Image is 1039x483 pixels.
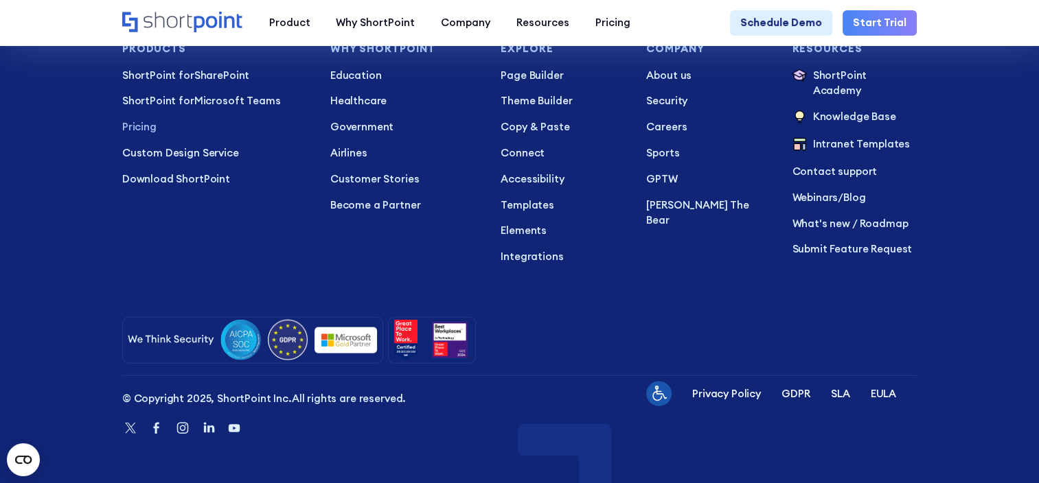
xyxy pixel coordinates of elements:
[501,93,626,109] a: Theme Builder
[646,119,771,135] a: Careers
[122,69,194,82] span: ShortPoint for
[646,198,771,228] a: [PERSON_NAME] The Bear
[813,137,910,154] p: Intranet Templates
[122,391,406,407] p: All rights are reserved.
[781,386,810,402] a: GDPR
[646,68,771,84] a: About us
[595,15,630,31] div: Pricing
[122,392,292,405] span: © Copyright 2025, ShortPoint Inc.
[501,223,626,239] a: Elements
[428,10,503,36] a: Company
[792,164,917,180] a: Contact support
[692,386,761,402] a: Privacy Policy
[122,43,310,55] h3: Products
[201,421,217,438] a: Linkedin
[501,198,626,213] a: Templates
[330,68,480,84] a: Education
[149,421,165,438] a: Facebook
[122,93,310,109] a: ShortPoint forMicrosoft Teams
[122,94,194,107] span: ShortPoint for
[330,172,480,187] a: Customer Stories
[330,198,480,213] a: Become a Partner
[336,15,415,31] div: Why ShortPoint
[582,10,643,36] a: Pricing
[122,145,310,161] a: Custom Design Service
[970,417,1039,483] div: Widget de chat
[843,191,865,204] a: Blog
[646,93,771,109] a: Security
[503,10,582,36] a: Resources
[323,10,428,36] a: Why ShortPoint
[7,443,40,476] button: Open CMP widget
[256,10,323,36] a: Product
[792,43,917,55] h3: Resources
[122,68,310,84] a: ShortPoint forSharePoint
[646,145,771,161] a: Sports
[227,421,242,438] a: Youtube
[792,137,917,154] a: Intranet Templates
[269,15,310,31] div: Product
[970,417,1039,483] iframe: Chat Widget
[122,93,310,109] p: Microsoft Teams
[792,190,917,206] p: /
[122,172,310,187] a: Download ShortPoint
[122,420,139,438] a: Twitter
[501,172,626,187] a: Accessibility
[501,43,626,55] h3: Explore
[501,119,626,135] a: Copy & Paste
[646,172,771,187] a: GPTW
[501,145,626,161] a: Connect
[441,15,490,31] div: Company
[831,386,850,402] a: SLA
[730,10,832,36] a: Schedule Demo
[813,68,917,99] p: ShortPoint Academy
[175,421,191,438] a: Instagram
[122,68,310,84] p: SharePoint
[843,10,917,36] a: Start Trial
[792,109,917,126] a: Knowledge Base
[792,191,838,204] a: Webinars
[501,249,626,265] a: Integrations
[792,216,917,232] p: What's new / Roadmap
[330,145,480,161] a: Airlines
[330,93,480,109] a: Healthcare
[813,109,896,126] p: Knowledge Base
[516,15,569,31] div: Resources
[330,43,480,55] h3: Why Shortpoint
[871,386,896,402] a: EULA
[792,241,917,257] a: Submit Feature Request
[792,68,917,99] a: ShortPoint Academy
[122,12,243,34] a: Home
[330,119,480,135] a: Government
[122,119,310,135] a: Pricing
[501,68,626,84] a: Page Builder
